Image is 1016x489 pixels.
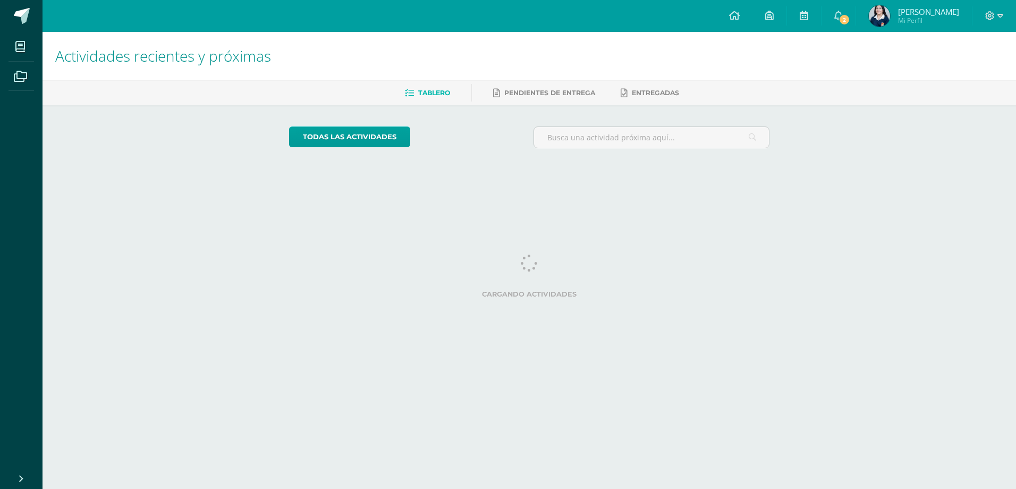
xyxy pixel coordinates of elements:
[418,89,450,97] span: Tablero
[898,16,959,25] span: Mi Perfil
[504,89,595,97] span: Pendientes de entrega
[289,127,410,147] a: todas las Actividades
[534,127,769,148] input: Busca una actividad próxima aquí...
[869,5,890,27] img: ec63d7507ea919358ecc7d6b7d61c264.png
[289,290,770,298] label: Cargando actividades
[621,85,679,102] a: Entregadas
[632,89,679,97] span: Entregadas
[55,46,271,66] span: Actividades recientes y próximas
[405,85,450,102] a: Tablero
[839,14,850,26] span: 2
[493,85,595,102] a: Pendientes de entrega
[898,6,959,17] span: [PERSON_NAME]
